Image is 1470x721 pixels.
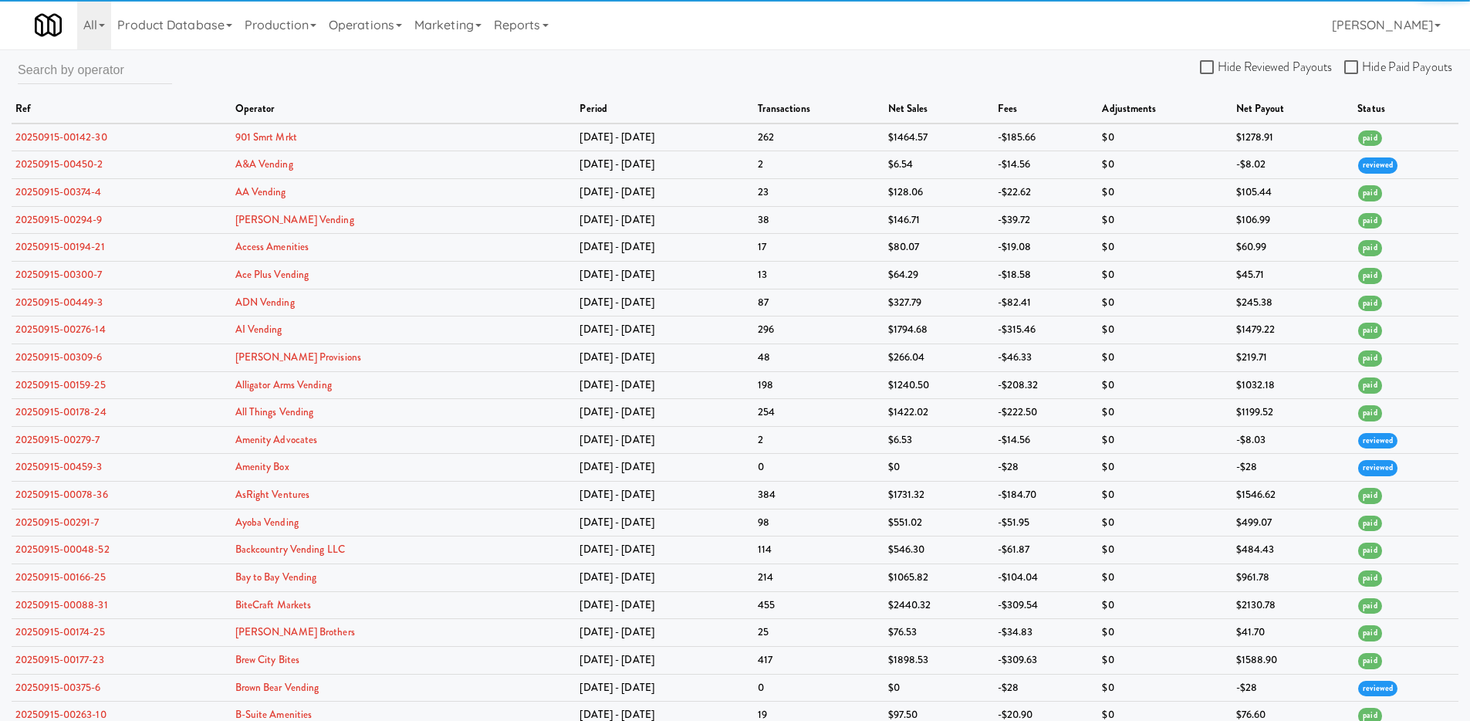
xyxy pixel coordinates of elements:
td: $0 [1098,537,1232,564]
th: status [1353,96,1458,124]
span: paid [1358,296,1381,312]
td: $219.71 [1232,344,1354,371]
th: transactions [754,96,884,124]
td: -$309.63 [994,647,1099,675]
td: 0 [754,674,884,702]
td: $1479.22 [1232,316,1354,344]
span: paid [1358,185,1381,201]
th: period [576,96,753,124]
a: 20250915-00078-36 [15,487,108,502]
td: [DATE] - [DATE] [576,178,753,206]
td: $266.04 [884,344,994,371]
td: $0 [1098,261,1232,289]
td: $45.71 [1232,261,1354,289]
td: -$315.46 [994,316,1099,344]
a: 20250915-00450-2 [15,157,103,171]
td: $0 [1098,426,1232,454]
td: [DATE] - [DATE] [576,591,753,619]
td: -$14.56 [994,426,1099,454]
td: 198 [754,371,884,399]
td: $1032.18 [1232,371,1354,399]
a: Brown Bear Vending [235,680,319,695]
td: $0 [1098,564,1232,592]
td: $80.07 [884,234,994,262]
td: $499.07 [1232,509,1354,537]
td: 214 [754,564,884,592]
td: $146.71 [884,206,994,234]
a: Ayoba Vending [235,515,299,530]
td: $0 [1098,482,1232,509]
a: All Things Vending [235,405,314,419]
td: -$28 [1232,454,1354,482]
td: $0 [1098,124,1232,151]
td: -$22.62 [994,178,1099,206]
a: 20250915-00166-25 [15,570,106,584]
td: $106.99 [1232,206,1354,234]
th: net payout [1232,96,1354,124]
td: $0 [1098,316,1232,344]
td: -$28 [1232,674,1354,702]
td: [DATE] - [DATE] [576,426,753,454]
td: $0 [1098,234,1232,262]
th: ref [12,96,231,124]
td: $1898.53 [884,647,994,675]
th: operator [231,96,576,124]
td: $2130.78 [1232,591,1354,619]
td: $2440.32 [884,591,994,619]
a: Alligator Arms Vending [235,377,332,392]
td: [DATE] - [DATE] [576,289,753,316]
span: reviewed [1358,681,1397,697]
a: Access Amenities [235,239,309,254]
a: AsRight Ventures [235,487,310,502]
img: Micromart [35,12,62,39]
a: Ace Plus Vending [235,267,309,282]
a: 20250915-00459-3 [15,459,103,474]
td: 13 [754,261,884,289]
td: [DATE] - [DATE] [576,151,753,179]
td: [DATE] - [DATE] [576,674,753,702]
span: paid [1358,488,1381,504]
td: 17 [754,234,884,262]
span: reviewed [1358,157,1397,174]
td: [DATE] - [DATE] [576,454,753,482]
td: -$8.03 [1232,426,1354,454]
td: -$82.41 [994,289,1099,316]
span: paid [1358,625,1381,641]
span: paid [1358,653,1381,669]
span: paid [1358,543,1381,559]
span: paid [1358,405,1381,421]
a: 20250915-00309-6 [15,350,103,364]
td: 87 [754,289,884,316]
td: 262 [754,124,884,151]
th: net sales [884,96,994,124]
a: 20250915-00194-21 [15,239,105,254]
span: paid [1358,213,1381,229]
a: 20250915-00276-14 [15,322,106,337]
td: [DATE] - [DATE] [576,371,753,399]
span: paid [1358,350,1381,367]
td: 0 [754,454,884,482]
td: $1731.32 [884,482,994,509]
span: reviewed [1358,433,1397,449]
label: Hide Reviewed Payouts [1200,56,1332,79]
td: 417 [754,647,884,675]
td: $327.79 [884,289,994,316]
td: $0 [1098,509,1232,537]
td: [DATE] - [DATE] [576,509,753,537]
td: $0 [1098,591,1232,619]
td: [DATE] - [DATE] [576,234,753,262]
td: $0 [1098,399,1232,427]
td: $1794.68 [884,316,994,344]
td: $1464.57 [884,124,994,151]
td: -$18.58 [994,261,1099,289]
a: 20250915-00178-24 [15,405,106,419]
td: $0 [884,674,994,702]
td: $546.30 [884,537,994,564]
td: [DATE] - [DATE] [576,316,753,344]
td: $6.53 [884,426,994,454]
a: 20250915-00300-7 [15,267,103,282]
a: [PERSON_NAME] Provisions [235,350,361,364]
a: 20250915-00449-3 [15,295,103,310]
td: $551.02 [884,509,994,537]
a: Bay to Bay Vending [235,570,317,584]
